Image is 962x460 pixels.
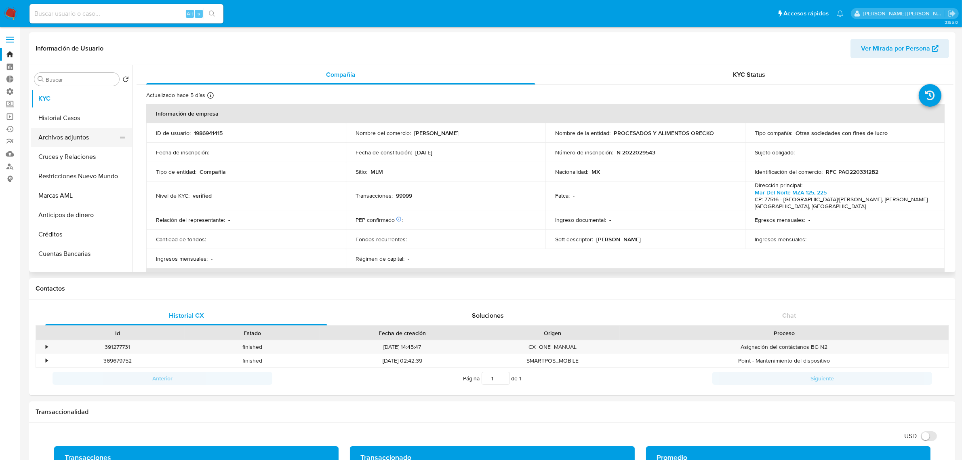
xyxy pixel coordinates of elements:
div: • [46,357,48,365]
p: daniela.lagunesrodriguez@mercadolibre.com.mx [863,10,945,17]
button: Siguiente [712,372,932,385]
p: Tipo compañía : [755,129,792,137]
p: N-2022029543 [617,149,655,156]
p: - [609,216,611,224]
p: - [209,236,211,243]
p: Transacciones : [356,192,393,199]
p: [DATE] [415,149,432,156]
p: MLM [370,168,383,175]
div: CX_ONE_MANUAL [485,340,620,354]
p: [PERSON_NAME] [596,236,641,243]
div: [DATE] 02:42:39 [320,354,485,367]
a: Mar Del Norte MZA 125, 225 [755,188,827,196]
p: - [808,216,810,224]
div: finished [185,354,319,367]
div: • [46,343,48,351]
p: RFC PAO2203312B2 [826,168,878,175]
p: Número de inscripción : [555,149,613,156]
button: Restricciones Nuevo Mundo [31,167,132,186]
p: Ingresos mensuales : [755,236,806,243]
button: Cruces y Relaciones [31,147,132,167]
h4: CP: 77516 - [GEOGRAPHIC_DATA]/[PERSON_NAME], [PERSON_NAME][GEOGRAPHIC_DATA], [GEOGRAPHIC_DATA] [755,196,932,210]
p: Sitio : [356,168,367,175]
button: Anterior [53,372,272,385]
span: Alt [187,10,193,17]
div: Fecha de creación [325,329,480,337]
p: Nombre de la entidad : [555,129,610,137]
button: Cuentas Bancarias [31,244,132,264]
p: Sujeto obligado : [755,149,795,156]
p: PEP confirmado : [356,216,403,224]
p: Fecha de constitución : [356,149,412,156]
p: Tipo de entidad : [156,168,196,175]
p: Ingreso documental : [555,216,606,224]
a: Salir [947,9,956,18]
p: Egresos mensuales : [755,216,805,224]
p: Régimen de capital : [356,255,404,262]
p: Fecha de inscripción : [156,149,209,156]
p: Dirección principal : [755,181,802,189]
div: Proceso [625,329,943,337]
span: Ver Mirada por Persona [861,39,930,58]
button: Volver al orden por defecto [122,76,129,85]
div: Estado [190,329,314,337]
p: Fatca : [555,192,570,199]
span: KYC Status [733,70,766,79]
p: [PERSON_NAME] [414,129,459,137]
p: - [213,149,214,156]
div: Asignación del contáctanos BG N2 [620,340,949,354]
div: SMARTPOS_MOBILE [485,354,620,367]
p: 99999 [396,192,412,199]
p: Soft descriptor : [555,236,593,243]
button: Ver Mirada por Persona [850,39,949,58]
span: Accesos rápidos [783,9,829,18]
p: Compañia [200,168,226,175]
p: Actualizado hace 5 días [146,91,205,99]
div: [DATE] 14:45:47 [320,340,485,354]
p: Ingresos mensuales : [156,255,208,262]
button: Anticipos de dinero [31,205,132,225]
div: finished [185,340,319,354]
p: Cantidad de fondos : [156,236,206,243]
button: Marcas AML [31,186,132,205]
h1: Transaccionalidad [36,408,949,416]
h1: Contactos [36,285,949,293]
div: Id [56,329,179,337]
p: Fondos recurrentes : [356,236,407,243]
span: 1 [520,374,522,382]
p: - [410,236,412,243]
h1: Información de Usuario [36,44,103,53]
span: Compañía [326,70,356,79]
p: - [228,216,230,224]
p: - [408,255,409,262]
p: Relación del representante : [156,216,225,224]
input: Buscar [46,76,116,83]
p: Nivel de KYC : [156,192,189,199]
div: Origen [491,329,614,337]
th: Datos de contacto [146,268,945,288]
p: verified [193,192,212,199]
button: search-icon [204,8,220,19]
div: 369679752 [50,354,185,367]
div: 391277731 [50,340,185,354]
span: Chat [782,311,796,320]
span: Soluciones [472,311,504,320]
a: Notificaciones [837,10,844,17]
p: ID de usuario : [156,129,191,137]
span: Página de [463,372,522,385]
p: PROCESADOS Y ALIMENTOS ORECKO [614,129,714,137]
p: 1986941415 [194,129,223,137]
p: Identificación del comercio : [755,168,823,175]
p: - [211,255,213,262]
p: - [573,192,575,199]
div: Point - Mantenimiento del dispositivo [620,354,949,367]
button: Datos Modificados [31,264,132,283]
button: Buscar [38,76,44,82]
span: s [198,10,200,17]
input: Buscar usuario o caso... [29,8,223,19]
button: Archivos adjuntos [31,128,126,147]
span: Historial CX [169,311,204,320]
p: - [810,236,811,243]
p: - [798,149,800,156]
button: KYC [31,89,132,108]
